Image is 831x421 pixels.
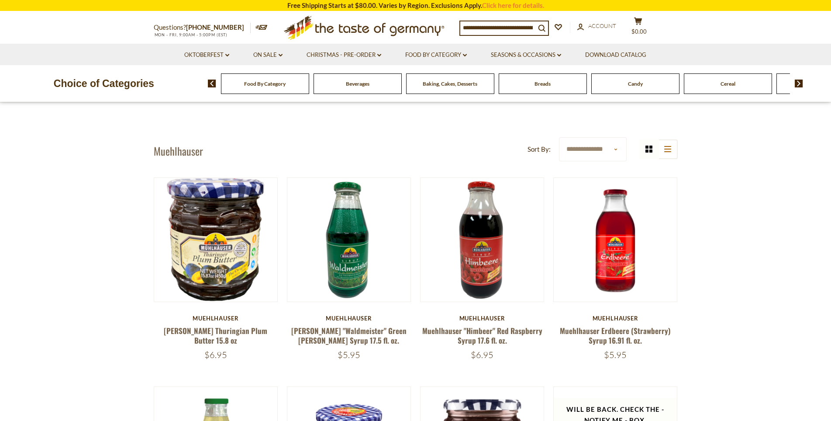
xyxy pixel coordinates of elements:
a: Candy [628,80,643,87]
a: Muehlhauser Erdbeere (Strawberry) Syrup 16.91 fl. oz. [560,325,671,345]
span: $0.00 [631,28,647,35]
a: Baking, Cakes, Desserts [423,80,477,87]
a: Food By Category [244,80,286,87]
a: Click here for details. [482,1,544,9]
a: Cereal [721,80,735,87]
button: $0.00 [625,17,652,39]
a: Christmas - PRE-ORDER [307,50,381,60]
div: Muehlhauser [154,315,278,322]
a: Oktoberfest [184,50,229,60]
span: MON - FRI, 9:00AM - 5:00PM (EST) [154,32,228,37]
p: Questions? [154,22,251,33]
a: Download Catalog [585,50,646,60]
a: [PERSON_NAME] Thuringian Plum Butter 15.8 oz [164,325,267,345]
img: Muehlhauser [154,178,278,302]
a: [PHONE_NUMBER] [186,23,244,31]
div: Muehlhauser [420,315,545,322]
a: On Sale [253,50,283,60]
a: [PERSON_NAME] "Waldmeister" Green [PERSON_NAME] Syrup 17.5 fl. oz. [291,325,407,345]
span: Account [588,22,616,29]
a: Beverages [346,80,369,87]
h1: Muehlhauser [154,144,203,157]
a: Food By Category [405,50,467,60]
img: next arrow [795,80,803,87]
img: previous arrow [208,80,216,87]
a: Breads [534,80,551,87]
span: $5.95 [604,349,627,360]
img: Muehlhauser [421,178,544,302]
span: $6.95 [471,349,493,360]
div: Muehlhauser [287,315,411,322]
span: $6.95 [204,349,227,360]
a: Seasons & Occasions [491,50,561,60]
a: Account [577,21,616,31]
label: Sort By: [528,144,551,155]
span: $5.95 [338,349,360,360]
img: Muehlhauser [554,178,677,302]
img: Muehlhauser [287,178,411,302]
div: Muehlhauser [553,315,678,322]
a: Muehlhauser "Himbeer" Red Raspberry Syrup 17.6 fl. oz. [422,325,542,345]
